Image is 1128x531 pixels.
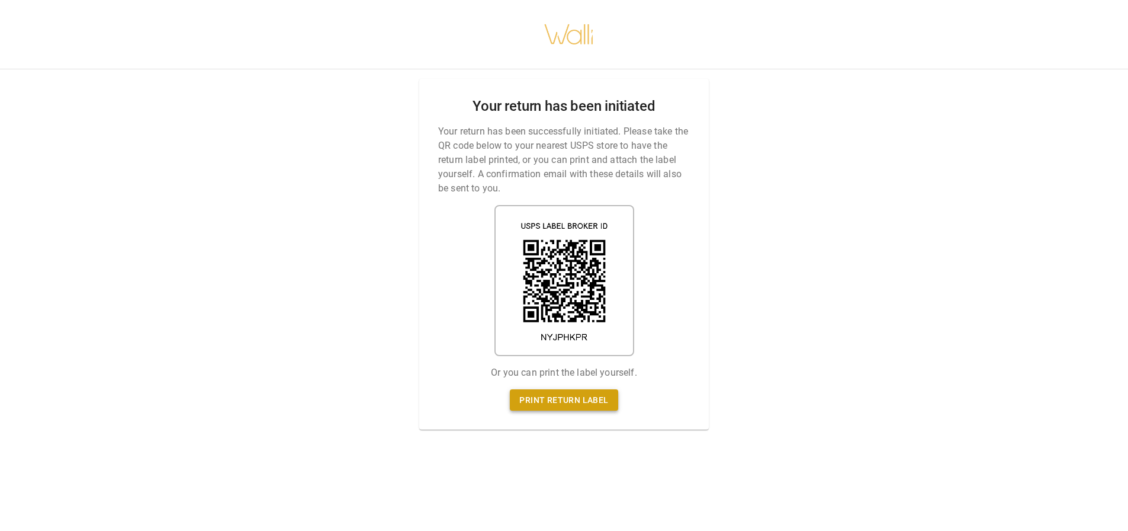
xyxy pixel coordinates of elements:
p: Or you can print the label yourself. [491,366,637,380]
img: shipping label qr code [494,205,634,356]
p: Your return has been successfully initiated. Please take the QR code below to your nearest USPS s... [438,124,690,196]
h2: Your return has been initiated [473,98,655,115]
img: walli-inc.myshopify.com [544,9,594,60]
a: Print return label [510,389,618,411]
